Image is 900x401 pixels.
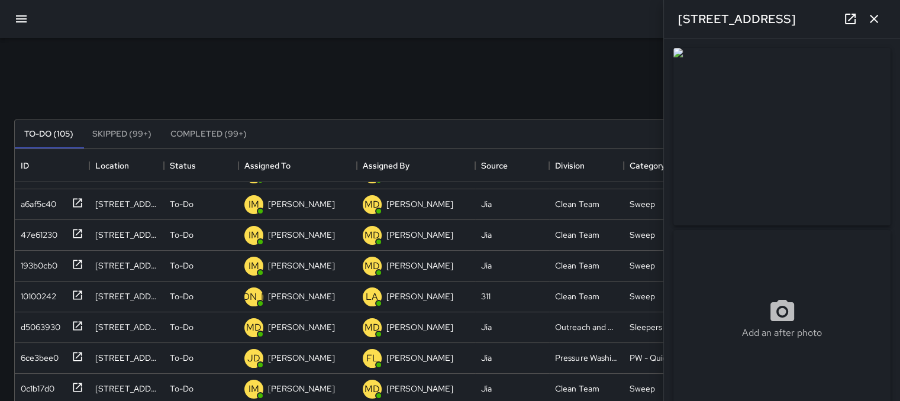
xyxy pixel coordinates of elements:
[481,198,492,210] div: Jia
[630,383,655,394] div: Sweep
[386,352,453,364] p: [PERSON_NAME]
[630,290,655,302] div: Sweep
[16,347,59,364] div: 6ce3bee0
[363,149,409,182] div: Assigned By
[95,321,158,333] div: 1500 Market Street
[366,351,378,366] p: FL
[246,321,262,335] p: MD
[364,382,380,396] p: MD
[268,260,335,271] p: [PERSON_NAME]
[555,198,599,210] div: Clean Team
[95,383,158,394] div: 1500 Market Street
[83,120,161,148] button: Skipped (99+)
[630,352,692,364] div: PW - Quick Wash
[170,229,193,241] p: To-Do
[249,198,259,212] p: IM
[16,378,54,394] div: 0c1b17d0
[364,259,380,273] p: MD
[268,352,335,364] p: [PERSON_NAME]
[364,198,380,212] p: MD
[15,149,89,182] div: ID
[170,352,193,364] p: To-Do
[549,149,624,182] div: Division
[95,352,158,364] div: 3537 Fulton Street
[164,149,238,182] div: Status
[244,149,291,182] div: Assigned To
[268,290,335,302] p: [PERSON_NAME]
[386,290,453,302] p: [PERSON_NAME]
[170,260,193,271] p: To-Do
[16,286,56,302] div: 10100242
[481,290,491,302] div: 311
[95,260,158,271] div: 1500 Market Street
[481,352,492,364] div: Jia
[386,260,453,271] p: [PERSON_NAME]
[555,229,599,241] div: Clean Team
[238,149,357,182] div: Assigned To
[215,290,292,304] p: [PERSON_NAME]
[249,382,259,396] p: IM
[95,198,158,210] div: 34 Page Street
[555,321,618,333] div: Outreach and Hospitality
[16,255,57,271] div: 193b0cb0
[481,260,492,271] div: Jia
[555,149,584,182] div: Division
[630,149,665,182] div: Category
[249,259,259,273] p: IM
[268,198,335,210] p: [PERSON_NAME]
[364,321,380,335] p: MD
[249,228,259,242] p: IM
[624,149,698,182] div: Category
[555,383,599,394] div: Clean Team
[386,229,453,241] p: [PERSON_NAME]
[555,260,599,271] div: Clean Team
[555,352,618,364] div: Pressure Washing
[21,149,29,182] div: ID
[170,383,193,394] p: To-Do
[170,290,193,302] p: To-Do
[386,198,453,210] p: [PERSON_NAME]
[95,149,129,182] div: Location
[15,120,83,148] button: To-Do (105)
[475,149,550,182] div: Source
[170,198,193,210] p: To-Do
[366,290,378,304] p: LA
[386,321,453,333] p: [PERSON_NAME]
[481,321,492,333] div: Jia
[170,149,196,182] div: Status
[630,229,655,241] div: Sweep
[481,383,492,394] div: Jia
[16,316,60,333] div: d5063930
[95,229,158,241] div: 1550 Market Street
[386,383,453,394] p: [PERSON_NAME]
[357,149,475,182] div: Assigned By
[630,198,655,210] div: Sweep
[268,229,335,241] p: [PERSON_NAME]
[630,260,655,271] div: Sweep
[89,149,164,182] div: Location
[481,149,508,182] div: Source
[16,224,57,241] div: 47e61230
[170,321,193,333] p: To-Do
[555,290,599,302] div: Clean Team
[95,290,158,302] div: 690 Van Ness Avenue
[161,120,256,148] button: Completed (99+)
[16,193,56,210] div: a6af5c40
[247,351,260,366] p: JD
[364,228,380,242] p: MD
[481,229,492,241] div: Jia
[268,383,335,394] p: [PERSON_NAME]
[268,321,335,333] p: [PERSON_NAME]
[630,321,692,333] div: Sleepers Campers and Loiterers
